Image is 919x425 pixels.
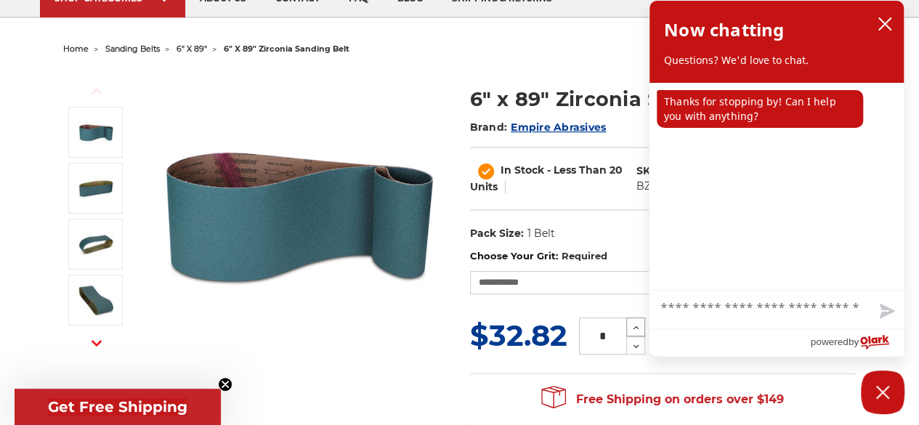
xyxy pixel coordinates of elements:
[78,114,114,150] img: 6" x 89" Zirconia Sanding Belt
[154,70,445,360] img: 6" x 89" Zirconia Sanding Belt
[657,90,863,128] p: Thanks for stopping by! Can I help you with anything?
[561,250,607,262] small: Required
[527,226,554,241] dd: 1 Belt
[501,163,544,177] span: In Stock
[15,389,221,425] div: Get Free ShippingClose teaser
[177,44,207,54] a: 6" x 89"
[470,180,498,193] span: Units
[78,282,114,318] img: 6" x 89" Sanding Belt - Zirc
[78,170,114,206] img: 6" x 89" Zirc Sanding Belt
[547,163,607,177] span: - Less Than
[79,328,114,359] button: Next
[649,83,904,290] div: chat
[810,333,848,351] span: powered
[218,377,232,392] button: Close teaser
[810,329,904,356] a: Powered by Olark
[636,163,661,179] dt: SKU:
[105,44,160,54] a: sanding belts
[470,121,508,134] span: Brand:
[610,163,623,177] span: 20
[79,76,114,107] button: Previous
[511,121,606,134] a: Empire Abrasives
[873,13,896,35] button: close chatbox
[664,53,889,68] p: Questions? We'd love to chat.
[48,398,187,416] span: Get Free Shipping
[867,295,904,328] button: Send message
[78,226,114,262] img: 6" x 89" Sanding Belt - Zirconia
[541,385,784,414] span: Free Shipping on orders over $149
[470,85,856,113] h1: 6" x 89" Zirconia Sanding Belt
[470,249,856,264] label: Choose Your Grit:
[849,333,859,351] span: by
[470,317,567,353] span: $32.82
[861,371,904,414] button: Close Chatbox
[224,44,349,54] span: 6" x 89" zirconia sanding belt
[470,226,524,241] dt: Pack Size:
[664,15,784,44] h2: Now chatting
[63,44,89,54] a: home
[636,179,680,194] dd: BZ19036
